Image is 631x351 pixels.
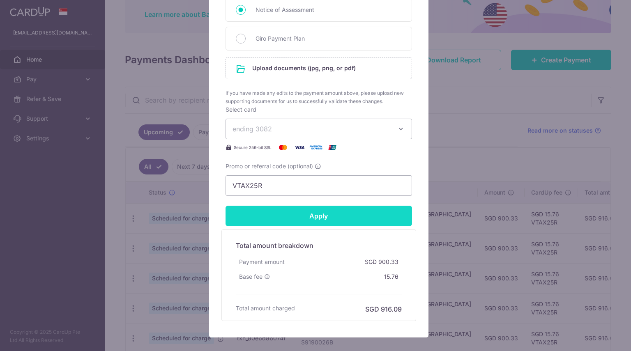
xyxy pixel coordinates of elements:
[256,34,402,44] span: Giro Payment Plan
[308,142,324,152] img: American Express
[226,89,412,106] span: If you have made any edits to the payment amount above, please upload new supporting documents fo...
[234,144,272,151] span: Secure 256-bit SSL
[239,273,263,281] span: Base fee
[236,255,288,269] div: Payment amount
[256,5,402,15] span: Notice of Assessment
[381,269,402,284] div: 15.76
[365,304,402,314] h6: SGD 916.09
[324,142,341,152] img: UnionPay
[226,162,313,170] span: Promo or referral code (optional)
[362,255,402,269] div: SGD 900.33
[236,241,402,250] h5: Total amount breakdown
[226,206,412,226] input: Apply
[291,142,308,152] img: Visa
[236,304,295,312] h6: Total amount charged
[226,106,256,114] label: Select card
[275,142,291,152] img: Mastercard
[226,57,412,79] div: Upload documents (jpg, png, or pdf)
[233,125,272,133] span: ending 3082
[226,119,412,139] button: ending 3082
